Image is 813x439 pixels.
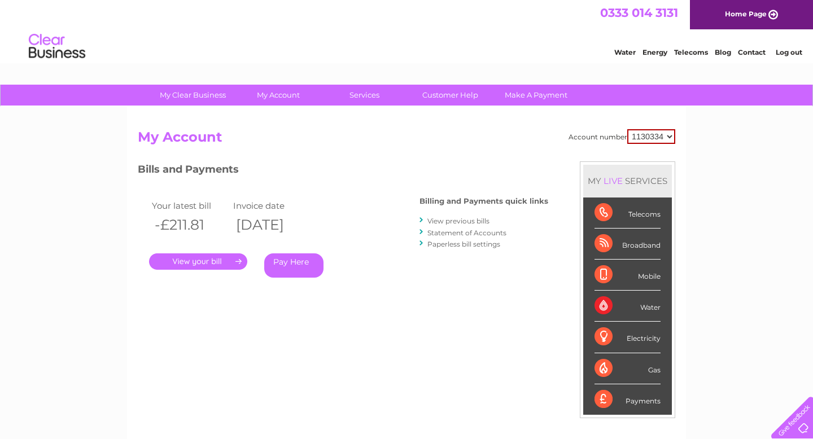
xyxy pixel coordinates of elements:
th: -£211.81 [149,213,230,236]
div: Clear Business is a trading name of Verastar Limited (registered in [GEOGRAPHIC_DATA] No. 3667643... [141,6,674,55]
a: . [149,253,247,270]
div: Payments [595,384,661,415]
div: Telecoms [595,197,661,229]
a: Contact [738,48,766,56]
div: Mobile [595,260,661,291]
a: Log out [776,48,802,56]
div: LIVE [601,175,625,186]
td: Your latest bill [149,198,230,213]
a: Blog [715,48,731,56]
a: Water [614,48,636,56]
td: Invoice date [230,198,312,213]
div: Water [595,291,661,322]
div: Account number [569,129,675,144]
h2: My Account [138,129,675,151]
a: My Account [232,85,325,106]
a: Customer Help [404,85,497,106]
div: MY SERVICES [583,165,672,197]
div: Broadband [595,229,661,260]
a: Telecoms [674,48,708,56]
a: View previous bills [427,217,489,225]
a: Make A Payment [489,85,583,106]
a: Services [318,85,411,106]
a: Pay Here [264,253,324,278]
div: Gas [595,353,661,384]
a: Paperless bill settings [427,240,500,248]
a: Statement of Accounts [427,229,506,237]
a: 0333 014 3131 [600,6,678,20]
a: Energy [642,48,667,56]
h4: Billing and Payments quick links [419,197,548,205]
img: logo.png [28,29,86,64]
a: My Clear Business [146,85,239,106]
div: Electricity [595,322,661,353]
h3: Bills and Payments [138,161,548,181]
th: [DATE] [230,213,312,236]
